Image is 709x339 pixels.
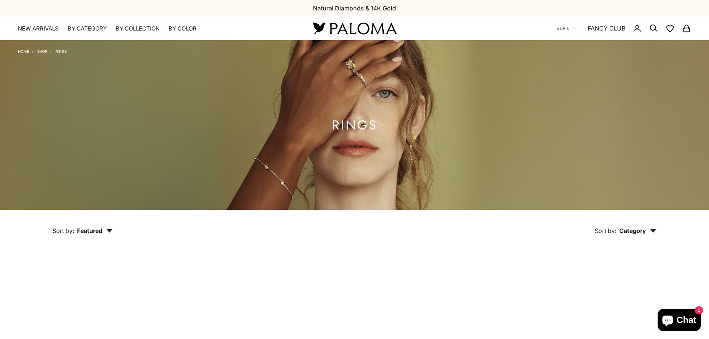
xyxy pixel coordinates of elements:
nav: Breadcrumb [18,48,67,54]
span: Category [619,227,657,234]
a: FANCY CLUB [588,23,625,33]
button: Sort by: Category [578,210,674,241]
p: Natural Diamonds & 14K Gold [313,3,396,13]
summary: By Color [169,25,197,32]
span: EUR € [557,25,569,32]
h1: Rings [332,121,377,130]
button: EUR € [557,25,577,32]
a: Rings [55,49,67,54]
nav: Secondary navigation [557,16,691,40]
summary: By Category [68,25,107,32]
nav: Primary navigation [18,25,295,32]
button: Sort by: Featured [35,210,130,241]
span: Sort by: [595,227,616,234]
a: Shop [37,49,47,54]
summary: By Collection [116,25,160,32]
span: Featured [77,227,113,234]
span: Sort by: [52,227,74,234]
a: Home [18,49,29,54]
inbox-online-store-chat: Shopify online store chat [655,309,703,333]
a: NEW ARRIVALS [18,25,59,32]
